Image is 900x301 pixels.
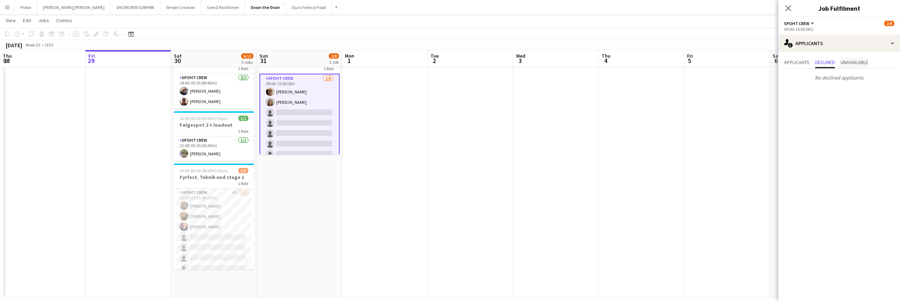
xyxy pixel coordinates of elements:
[2,57,12,65] span: 28
[37,0,111,14] button: [PERSON_NAME] [PERSON_NAME]
[258,57,268,65] span: 31
[15,0,37,14] button: Profox
[686,57,693,65] span: 5
[323,66,334,71] span: 1 Role
[35,16,52,25] a: Jobs
[173,57,182,65] span: 30
[259,74,340,172] app-card-role: Spoht Crew2/809:00-15:00 (6h)[PERSON_NAME][PERSON_NAME]
[3,16,19,25] a: View
[687,53,693,59] span: Fri
[24,42,42,48] span: Week 35
[6,42,22,49] div: [DATE]
[344,57,354,65] span: 1
[238,116,248,121] span: 1/1
[6,17,16,24] span: View
[329,53,339,59] span: 2/8
[3,53,12,59] span: Thu
[87,57,95,65] span: 29
[238,128,248,134] span: 1 Role
[180,116,228,121] span: 22:00-03:30 (5h30m) (Sun)
[772,57,780,65] span: 6
[778,72,900,84] p: No declined applicants
[430,53,439,59] span: Tue
[773,53,780,59] span: Sat
[53,16,75,25] a: Comms
[784,60,809,65] span: Applicants
[242,59,253,65] div: 3 Jobs
[174,74,254,108] app-card-role: Spoht Crew2/218:45-03:30 (8h45m)[PERSON_NAME][PERSON_NAME]
[174,164,254,270] app-job-card: 23:00-03:30 (4h30m) (Sun)3/9Fyrfest. Teknik ned stage 11 RoleSpoht Crew4I3/923:00-03:30 (4h30m)[P...
[174,174,254,180] h3: Fyrfest. Teknik ned stage 1
[778,35,900,52] div: Applicants
[174,136,254,161] app-card-role: Spoht Crew1/122:00-03:30 (5h30m)[PERSON_NAME]
[841,60,868,65] span: Unavailable
[784,21,809,26] span: Spoht Crew
[44,42,54,48] div: CEST
[515,57,525,65] span: 3
[259,49,340,155] app-job-card: 09:00-15:00 (6h)2/8Fyrfest1 RoleSpoht Crew2/809:00-15:00 (6h)[PERSON_NAME][PERSON_NAME]
[111,0,160,14] button: SHOWCREW SUBHIRE
[784,26,894,32] div: 09:00-15:00 (6h)
[329,59,339,65] div: 1 Job
[56,17,72,24] span: Comms
[286,0,332,14] button: Djurs Festival Food
[160,0,201,14] button: Simple Creation
[516,53,525,59] span: Wed
[238,181,248,186] span: 1 Role
[174,49,254,108] app-job-card: 18:45-03:30 (8h45m) (Sun)2/2Følgespot Team 1 +loadout1 RoleSpoht Crew2/218:45-03:30 (8h45m)[PERSO...
[174,122,254,128] h3: Følgespot 2 + loadout
[238,66,248,71] span: 1 Role
[778,4,900,13] h3: Job Fulfilment
[238,168,248,173] span: 3/9
[88,53,95,59] span: Fri
[245,0,286,14] button: Down the Drain
[784,21,815,26] button: Spoht Crew
[174,111,254,161] app-job-card: 22:00-03:30 (5h30m) (Sun)1/1Følgespot 2 + loadout1 RoleSpoht Crew1/122:00-03:30 (5h30m)[PERSON_NAME]
[20,16,34,25] a: Edit
[429,57,439,65] span: 2
[23,17,31,24] span: Edit
[180,168,228,173] span: 23:00-03:30 (4h30m) (Sun)
[38,17,49,24] span: Jobs
[201,0,245,14] button: Grenå Pavillionen
[815,60,835,65] span: Declined
[345,53,354,59] span: Mon
[884,21,894,26] span: 2/8
[600,57,610,65] span: 4
[174,189,254,296] app-card-role: Spoht Crew4I3/923:00-03:30 (4h30m)[PERSON_NAME][PERSON_NAME][PERSON_NAME]
[602,53,610,59] span: Thu
[174,53,182,59] span: Sat
[241,53,253,59] span: 6/12
[259,53,268,59] span: Sun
